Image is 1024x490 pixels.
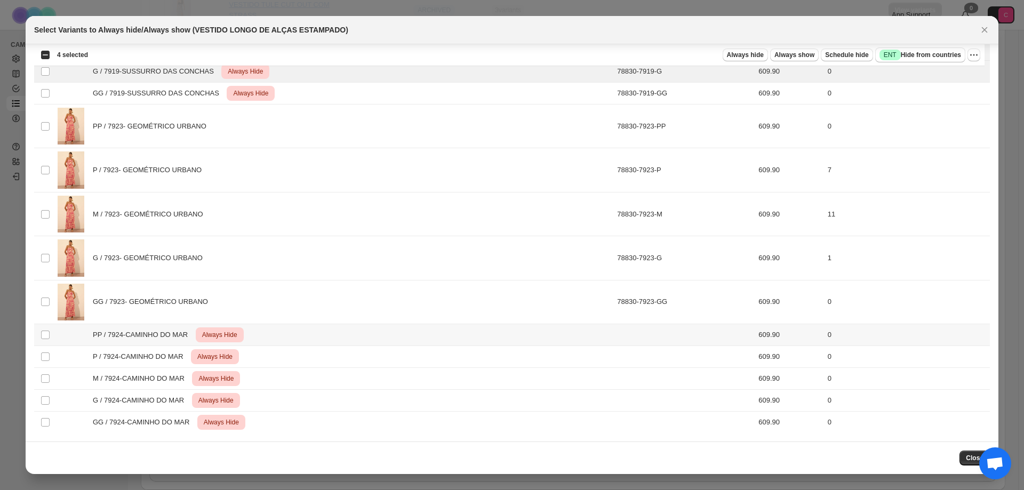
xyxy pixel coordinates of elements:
span: ENT [884,51,897,59]
span: Always show [774,51,814,59]
span: P / 7923- GEOMÉTRICO URBANO [93,165,207,175]
td: 0 [825,412,990,433]
span: Always Hide [196,372,236,385]
span: Always Hide [231,87,270,100]
button: Schedule hide [821,49,873,61]
span: M / 7923- GEOMÉTRICO URBANO [93,209,209,220]
td: 609.90 [755,324,824,346]
td: 609.90 [755,346,824,368]
h2: Select Variants to Always hide/Always show (VESTIDO LONGO DE ALÇAS ESTAMPADO) [34,25,348,35]
td: 609.90 [755,105,824,148]
span: PP / 7924-CAMINHO DO MAR [93,330,194,340]
div: Bate-papo aberto [979,447,1011,479]
span: GG / 7924-CAMINHO DO MAR [93,417,195,428]
td: 78830-7919-G [614,61,755,83]
img: 78830_7919_01.jpg [58,196,84,232]
button: Close [959,451,990,465]
span: M / 7924-CAMINHO DO MAR [93,373,190,384]
img: 78830_7919_01.jpg [58,108,84,144]
span: PP / 7923- GEOMÉTRICO URBANO [93,121,212,132]
span: GG / 7919-SUSSURRO DAS CONCHAS [93,88,225,99]
td: 0 [825,368,990,390]
button: More actions [967,49,980,61]
td: 609.90 [755,368,824,390]
span: G / 7923- GEOMÉTRICO URBANO [93,253,209,263]
span: GG / 7923- GEOMÉTRICO URBANO [93,296,214,307]
button: Close [977,22,992,37]
span: Always Hide [195,350,235,363]
td: 11 [825,192,990,236]
span: 4 selected [57,51,88,59]
img: 78830_7919_01.jpg [58,239,84,276]
span: G / 7924-CAMINHO DO MAR [93,395,190,406]
td: 7 [825,148,990,192]
span: Always Hide [202,416,241,429]
td: 609.90 [755,148,824,192]
span: Close [966,454,983,462]
button: Always hide [723,49,768,61]
td: 609.90 [755,83,824,105]
img: 78830_7919_01.jpg [58,151,84,188]
img: 78830_7919_01.jpg [58,284,84,320]
td: 0 [825,390,990,412]
td: 78830-7923-M [614,192,755,236]
td: 78830-7923-G [614,236,755,280]
td: 0 [825,280,990,324]
button: SuccessENTHide from countries [875,47,965,62]
span: Always Hide [226,65,265,78]
td: 609.90 [755,412,824,433]
span: Hide from countries [879,50,961,60]
td: 0 [825,61,990,83]
td: 609.90 [755,390,824,412]
span: Schedule hide [825,51,868,59]
span: Always Hide [200,328,239,341]
td: 609.90 [755,61,824,83]
span: P / 7924-CAMINHO DO MAR [93,351,189,362]
td: 0 [825,346,990,368]
td: 609.90 [755,192,824,236]
td: 1 [825,236,990,280]
span: G / 7919-SUSSURRO DAS CONCHAS [93,66,220,77]
td: 78830-7923-P [614,148,755,192]
td: 78830-7919-GG [614,83,755,105]
td: 0 [825,83,990,105]
td: 609.90 [755,280,824,324]
td: 0 [825,105,990,148]
button: Always show [770,49,819,61]
td: 78830-7923-PP [614,105,755,148]
span: Always Hide [196,394,236,407]
td: 78830-7923-GG [614,280,755,324]
td: 609.90 [755,236,824,280]
td: 0 [825,324,990,346]
span: Always hide [727,51,764,59]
